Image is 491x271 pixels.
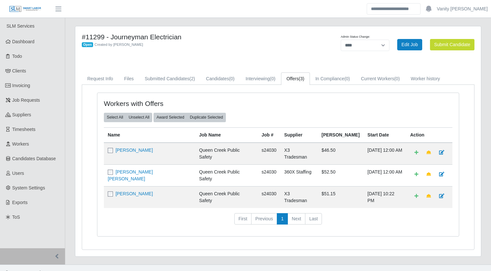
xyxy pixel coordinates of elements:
td: [DATE] 12:00 AM [363,143,406,165]
td: Queen Creek Public Safety [195,143,258,165]
td: $52.50 [318,164,363,186]
label: Admin Status Change: [341,35,370,39]
td: s24030 [258,164,280,186]
td: [DATE] 12:00 AM [363,164,406,186]
a: [PERSON_NAME] [PERSON_NAME] [108,169,153,181]
a: 1 [277,213,288,225]
a: Make Team Lead [422,147,435,158]
a: Request Info [82,72,118,85]
nav: pagination [104,213,452,230]
h4: #11299 - Journeyman Electrician [82,33,307,41]
a: Interviewing [240,72,281,85]
td: $51.15 [318,186,363,208]
span: Dashboard [12,39,35,44]
span: Timesheets [12,127,36,132]
th: [PERSON_NAME] [318,127,363,143]
td: $46.50 [318,143,363,165]
span: Suppliers [12,112,31,117]
span: (0) [394,76,400,81]
img: SLM Logo [9,6,42,13]
a: Make Team Lead [422,169,435,180]
span: (0) [270,76,276,81]
span: (0) [344,76,350,81]
a: In Compliance [310,72,356,85]
a: Vanity [PERSON_NAME] [437,6,488,12]
span: ToS [12,214,20,220]
th: Name [104,127,195,143]
span: Workers [12,141,29,147]
th: Job Name [195,127,258,143]
button: Duplicate Selected [187,113,226,122]
a: [PERSON_NAME] [116,191,153,196]
td: X3 Tradesman [280,186,318,208]
a: Candidates [201,72,240,85]
a: Edit Job [397,39,422,50]
td: X3 Tradesman [280,143,318,165]
div: bulk actions [104,113,152,122]
th: Supplier [280,127,318,143]
span: (3) [299,76,304,81]
span: Open [82,42,93,47]
td: Queen Creek Public Safety [195,186,258,208]
span: System Settings [12,185,45,190]
a: Add Default Cost Code [410,169,423,180]
a: Offers [281,72,310,85]
span: Job Requests [12,97,40,103]
button: Unselect All [126,113,152,122]
span: Users [12,171,24,176]
span: Exports [12,200,28,205]
a: Add Default Cost Code [410,147,423,158]
a: Make Team Lead [422,190,435,202]
td: Queen Creek Public Safety [195,164,258,186]
td: s24030 [258,143,280,165]
input: Search [367,3,421,15]
th: Action [406,127,452,143]
td: [DATE] 10:22 PM [363,186,406,208]
td: 360X Staffing [280,164,318,186]
h4: Workers with Offers [104,99,243,108]
span: Todo [12,54,22,59]
div: bulk actions [153,113,226,122]
button: Award Selected [153,113,187,122]
a: Current Workers [355,72,405,85]
span: Created by [PERSON_NAME] [94,43,143,46]
span: Candidates Database [12,156,56,161]
td: s24030 [258,186,280,208]
button: Submit Candidate [430,39,474,50]
span: Clients [12,68,26,73]
button: Select All [104,113,126,122]
a: Files [118,72,139,85]
a: Add Default Cost Code [410,190,423,202]
span: (0) [229,76,235,81]
span: (2) [190,76,195,81]
span: Invoicing [12,83,30,88]
th: Job # [258,127,280,143]
span: SLM Services [6,23,34,29]
a: Submitted Candidates [139,72,201,85]
a: Worker history [405,72,446,85]
th: Start Date [363,127,406,143]
a: [PERSON_NAME] [116,148,153,153]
